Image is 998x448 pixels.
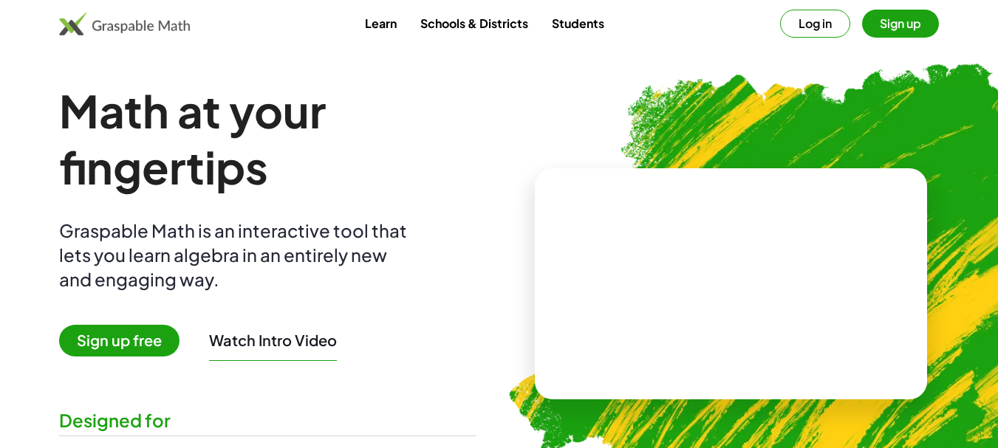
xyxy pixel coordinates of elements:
[540,10,616,37] a: Students
[209,331,337,350] button: Watch Intro Video
[353,10,409,37] a: Learn
[59,408,476,433] div: Designed for
[59,218,414,292] div: Graspable Math is an interactive tool that lets you learn algebra in an entirely new and engaging...
[862,10,939,38] button: Sign up
[780,10,850,38] button: Log in
[409,10,540,37] a: Schools & Districts
[59,325,180,356] span: Sign up free
[59,83,476,195] h1: Math at your fingertips
[620,228,841,339] video: What is this? This is dynamic math notation. Dynamic math notation plays a central role in how Gr...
